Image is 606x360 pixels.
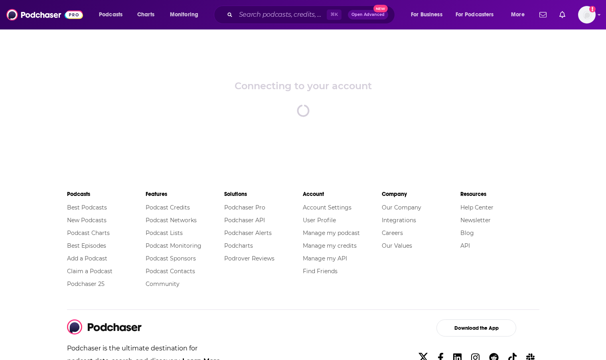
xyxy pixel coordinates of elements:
[67,255,107,262] a: Add a Podcast
[235,80,372,92] div: Connecting to your account
[327,10,341,20] span: ⌘ K
[414,319,539,337] a: Download the App
[382,204,421,211] a: Our Company
[456,9,494,20] span: For Podcasters
[224,255,274,262] a: Podrover Reviews
[348,10,388,20] button: Open AdvancedNew
[67,242,106,249] a: Best Episodes
[224,217,265,224] a: Podchaser API
[505,8,535,21] button: open menu
[303,242,357,249] a: Manage my credits
[303,229,360,237] a: Manage my podcast
[93,8,133,21] button: open menu
[164,8,209,21] button: open menu
[221,6,403,24] div: Search podcasts, credits, & more...
[589,6,596,12] svg: Add a profile image
[460,242,470,249] a: API
[146,229,183,237] a: Podcast Lists
[405,8,452,21] button: open menu
[6,7,83,22] img: Podchaser - Follow, Share and Rate Podcasts
[303,204,351,211] a: Account Settings
[411,9,442,20] span: For Business
[67,217,107,224] a: New Podcasts
[303,255,347,262] a: Manage my API
[351,13,385,17] span: Open Advanced
[146,204,190,211] a: Podcast Credits
[170,9,198,20] span: Monitoring
[578,6,596,23] span: Logged in as rstenslie
[382,229,403,237] a: Careers
[99,9,122,20] span: Podcasts
[303,217,336,224] a: User Profile
[382,187,460,201] li: Company
[536,8,550,22] a: Show notifications dropdown
[146,280,180,288] a: Community
[67,319,142,335] img: Podchaser - Follow, Share and Rate Podcasts
[67,280,105,288] a: Podchaser 25
[460,204,493,211] a: Help Center
[132,8,159,21] a: Charts
[303,187,381,201] li: Account
[146,187,224,201] li: Features
[146,242,201,249] a: Podcast Monitoring
[382,217,416,224] a: Integrations
[224,242,253,249] a: Podcharts
[460,229,474,237] a: Blog
[224,187,303,201] li: Solutions
[511,9,525,20] span: More
[460,217,491,224] a: Newsletter
[460,187,539,201] li: Resources
[224,229,272,237] a: Podchaser Alerts
[236,8,327,21] input: Search podcasts, credits, & more...
[382,242,412,249] a: Our Values
[146,255,196,262] a: Podcast Sponsors
[67,229,110,237] a: Podcast Charts
[578,6,596,23] button: Show profile menu
[67,268,113,275] a: Claim a Podcast
[373,5,388,12] span: New
[146,217,197,224] a: Podcast Networks
[146,268,195,275] a: Podcast Contacts
[67,187,146,201] li: Podcasts
[224,204,265,211] a: Podchaser Pro
[556,8,568,22] a: Show notifications dropdown
[137,9,154,20] span: Charts
[436,319,516,337] button: Download the App
[578,6,596,23] img: User Profile
[67,204,107,211] a: Best Podcasts
[450,8,505,21] button: open menu
[303,268,338,275] a: Find Friends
